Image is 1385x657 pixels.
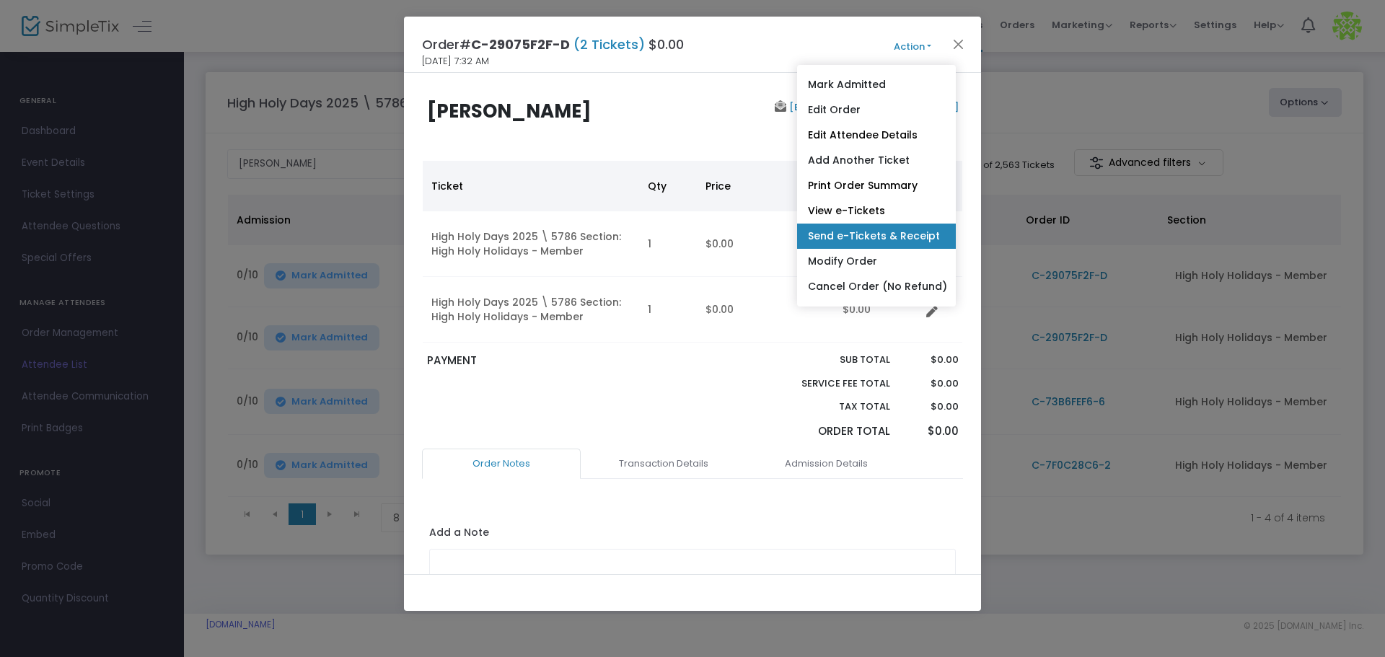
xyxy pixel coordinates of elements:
[797,249,956,274] a: Modify Order
[429,525,489,544] label: Add a Note
[768,353,890,367] p: Sub total
[570,35,648,53] span: (2 Tickets)
[834,277,920,343] td: $0.00
[797,72,956,97] a: Mark Admitted
[797,224,956,249] a: Send e-Tickets & Receipt
[797,173,956,198] a: Print Order Summary
[904,423,958,440] p: $0.00
[423,161,962,343] div: Data table
[423,277,639,343] td: High Holy Days 2025 \ 5786 Section: High Holy Holidays - Member
[427,98,592,124] b: [PERSON_NAME]
[797,123,956,148] a: Edit Attendee Details
[427,353,686,369] p: PAYMENT
[869,39,956,55] button: Action
[422,35,684,54] h4: Order# $0.00
[949,35,968,53] button: Close
[797,148,956,173] a: Add Another Ticket
[422,54,489,69] span: [DATE] 7:32 AM
[639,277,697,343] td: 1
[768,376,890,391] p: Service Fee Total
[639,161,697,211] th: Qty
[697,277,834,343] td: $0.00
[797,97,956,123] a: Edit Order
[697,161,834,211] th: Price
[639,211,697,277] td: 1
[697,211,834,277] td: $0.00
[422,449,581,479] a: Order Notes
[768,423,890,440] p: Order Total
[747,449,905,479] a: Admission Details
[584,449,743,479] a: Transaction Details
[904,376,958,391] p: $0.00
[423,211,639,277] td: High Holy Days 2025 \ 5786 Section: High Holy Holidays - Member
[423,161,639,211] th: Ticket
[904,353,958,367] p: $0.00
[471,35,570,53] span: C-29075F2F-D
[904,400,958,414] p: $0.00
[768,400,890,414] p: Tax Total
[797,198,956,224] a: View e-Tickets
[797,274,956,299] a: Cancel Order (No Refund)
